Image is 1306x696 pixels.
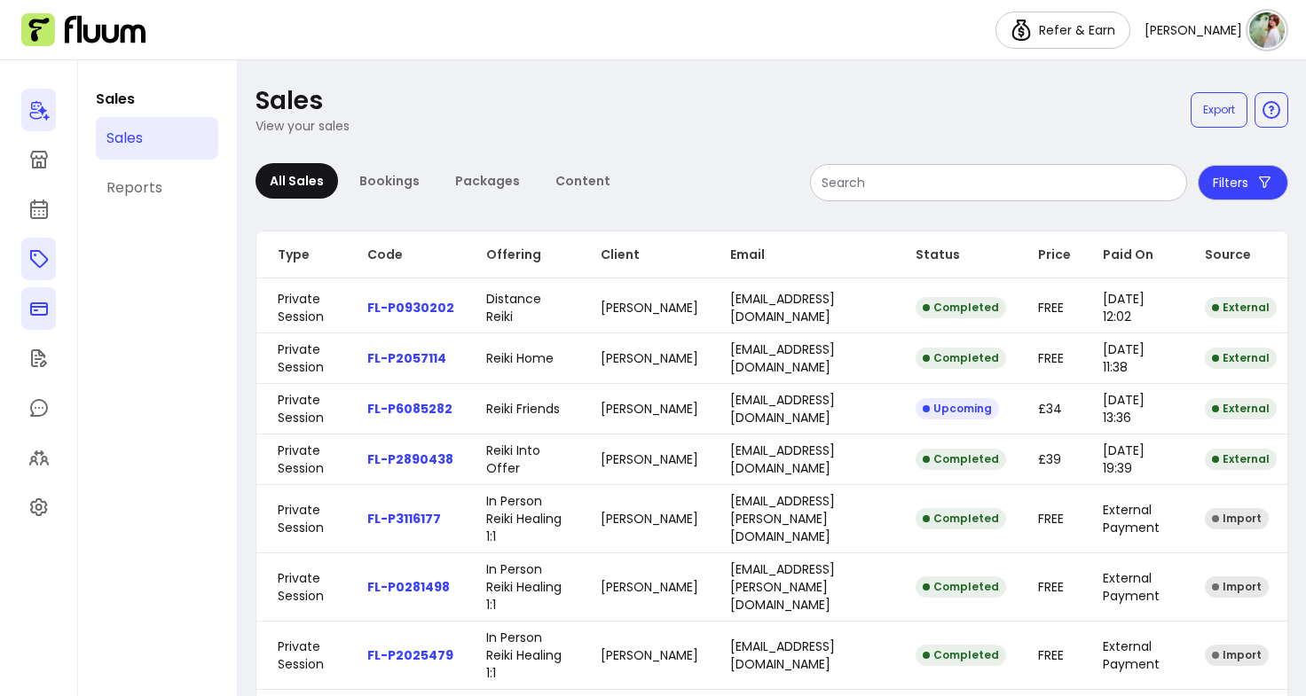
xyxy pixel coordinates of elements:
[1205,449,1277,470] div: External
[894,231,1017,278] th: Status
[1103,442,1145,477] span: [DATE] 19:39
[21,486,56,528] a: Settings
[486,290,541,325] span: Distance Reiki
[1103,391,1145,426] span: [DATE] 13:36
[1038,510,1064,528] span: FREE
[278,637,324,673] span: Private Session
[486,492,562,545] span: In Person Reiki Healing 1:1
[1103,290,1145,325] span: [DATE] 12:02
[21,13,146,47] img: Fluum Logo
[916,645,1006,666] div: Completed
[1038,349,1064,367] span: FREE
[367,646,454,664] p: FL-P2025479
[21,337,56,379] a: Forms
[278,569,324,605] span: Private Session
[541,163,625,199] div: Content
[1017,231,1082,278] th: Price
[367,349,454,367] p: FL-P2057114
[730,637,835,673] span: [EMAIL_ADDRESS][DOMAIN_NAME]
[367,400,454,418] p: FL-P6085282
[256,85,323,117] p: Sales
[21,138,56,181] a: Storefront
[916,348,1006,369] div: Completed
[601,450,698,468] span: [PERSON_NAME]
[730,560,835,614] span: [EMAIL_ADDRESS][PERSON_NAME][DOMAIN_NAME]
[346,231,465,278] th: Code
[1038,578,1064,596] span: FREE
[21,436,56,479] a: Clients
[1205,508,1269,529] div: Import
[1038,646,1064,664] span: FREE
[256,231,346,278] th: Type
[822,174,1176,192] input: Search
[1038,400,1062,418] span: £34
[21,387,56,429] a: My Messages
[1205,398,1277,419] div: External
[579,231,709,278] th: Client
[730,340,835,376] span: [EMAIL_ADDRESS][DOMAIN_NAME]
[601,400,698,418] span: [PERSON_NAME]
[730,442,835,477] span: [EMAIL_ADDRESS][DOMAIN_NAME]
[1103,569,1160,605] span: External Payment
[278,501,324,536] span: Private Session
[1103,340,1145,376] span: [DATE] 11:38
[256,163,338,199] div: All Sales
[96,117,218,160] a: Sales
[278,290,324,325] span: Private Session
[916,576,1006,598] div: Completed
[1205,645,1269,666] div: Import
[441,163,534,199] div: Packages
[916,449,1006,470] div: Completed
[345,163,434,199] div: Bookings
[465,231,579,278] th: Offering
[709,231,895,278] th: Email
[1038,299,1064,317] span: FREE
[1145,12,1285,48] button: avatar[PERSON_NAME]
[96,89,218,110] p: Sales
[256,117,350,135] p: View your sales
[1205,297,1277,318] div: External
[601,578,698,596] span: [PERSON_NAME]
[367,578,454,596] p: FL-P0281498
[278,391,324,426] span: Private Session
[96,167,218,209] a: Reports
[106,177,162,199] div: Reports
[486,400,560,418] span: Reiki Friends
[1191,92,1247,128] button: Export
[730,492,835,545] span: [EMAIL_ADDRESS][PERSON_NAME][DOMAIN_NAME]
[1103,637,1160,673] span: External Payment
[278,442,324,477] span: Private Session
[21,238,56,280] a: Offerings
[486,629,562,682] span: In Person Reiki Healing 1:1
[367,299,454,317] p: FL-P0930202
[1205,576,1269,598] div: Import
[1082,231,1184,278] th: Paid On
[21,287,56,330] a: Sales
[601,510,698,528] span: [PERSON_NAME]
[1249,12,1285,48] img: avatar
[106,128,143,149] div: Sales
[21,89,56,131] a: Home
[367,510,454,528] p: FL-P3116177
[995,12,1130,49] a: Refer & Earn
[21,188,56,231] a: Calendar
[367,450,454,468] p: FL-P2890438
[1184,231,1287,278] th: Source
[601,349,698,367] span: [PERSON_NAME]
[601,299,698,317] span: [PERSON_NAME]
[486,442,540,477] span: Reiki Into Offer
[1198,165,1288,200] button: Filters
[1103,501,1160,536] span: External Payment
[916,508,1006,529] div: Completed
[916,297,1006,318] div: Completed
[278,340,324,376] span: Private Session
[730,391,835,426] span: [EMAIL_ADDRESS][DOMAIN_NAME]
[601,646,698,664] span: [PERSON_NAME]
[486,349,554,367] span: Reiki Home
[1145,21,1242,39] span: [PERSON_NAME]
[486,560,562,614] span: In Person Reiki Healing 1:1
[730,290,835,325] span: [EMAIL_ADDRESS][DOMAIN_NAME]
[916,398,999,419] div: Upcoming
[1038,450,1061,468] span: £39
[1205,348,1277,369] div: External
